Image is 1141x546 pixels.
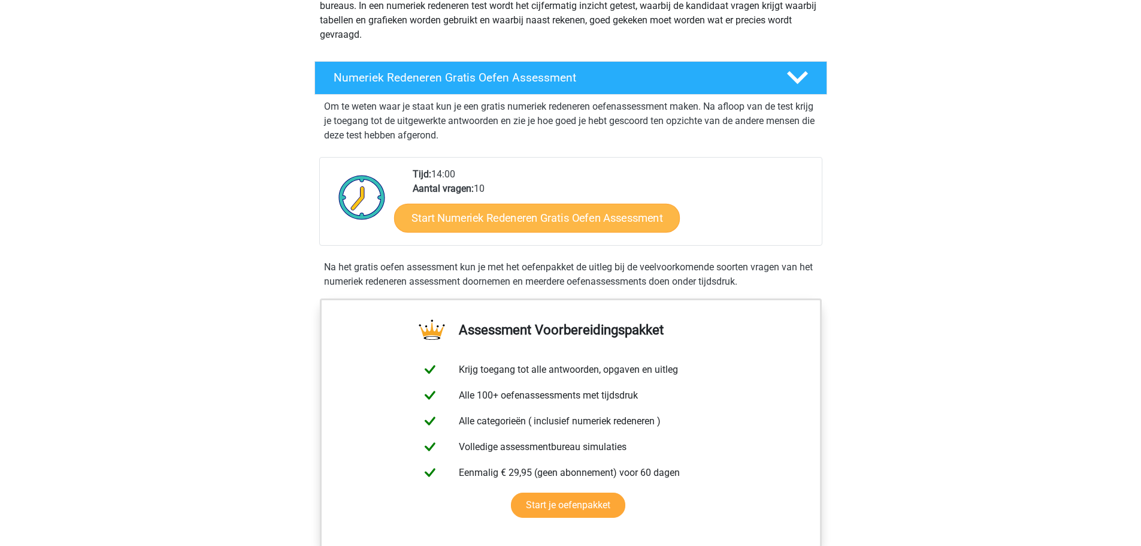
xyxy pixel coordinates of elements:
b: Tijd: [413,168,431,180]
div: Na het gratis oefen assessment kun je met het oefenpakket de uitleg bij de veelvoorkomende soorte... [319,260,822,289]
h4: Numeriek Redeneren Gratis Oefen Assessment [334,71,767,85]
p: Om te weten waar je staat kun je een gratis numeriek redeneren oefenassessment maken. Na afloop v... [324,99,818,143]
a: Start Numeriek Redeneren Gratis Oefen Assessment [394,203,680,232]
a: Start je oefenpakket [511,493,625,518]
img: Klok [332,167,392,227]
div: 14:00 10 [404,167,821,245]
a: Numeriek Redeneren Gratis Oefen Assessment [310,61,832,95]
b: Aantal vragen: [413,183,474,194]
